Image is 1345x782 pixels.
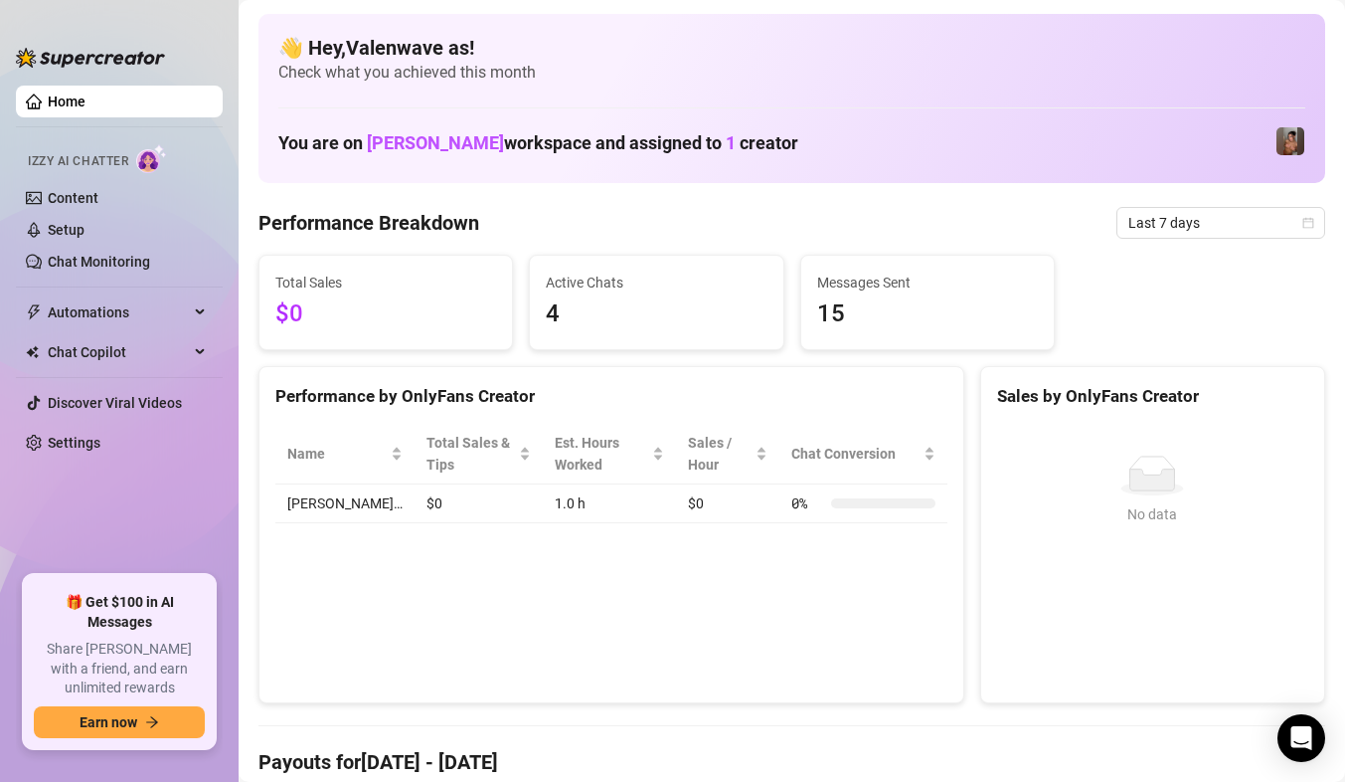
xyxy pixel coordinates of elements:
[287,443,387,465] span: Name
[817,295,1038,333] span: 15
[278,34,1305,62] h4: 👋 Hey, Valenwave as !
[48,190,98,206] a: Content
[258,209,479,237] h4: Performance Breakdown
[1005,503,1300,525] div: No data
[426,432,515,476] span: Total Sales & Tips
[48,435,100,451] a: Settings
[275,383,947,410] div: Performance by OnlyFans Creator
[145,715,159,729] span: arrow-right
[676,424,779,485] th: Sales / Hour
[726,132,736,153] span: 1
[16,48,165,68] img: logo-BBDzfeDw.svg
[275,424,415,485] th: Name
[34,640,205,698] span: Share [PERSON_NAME] with a friend, and earn unlimited rewards
[80,714,137,730] span: Earn now
[48,395,182,411] a: Discover Viral Videos
[48,336,189,368] span: Chat Copilot
[546,272,766,293] span: Active Chats
[48,254,150,270] a: Chat Monitoring
[543,485,676,523] td: 1.0 h
[817,272,1038,293] span: Messages Sent
[34,706,205,738] button: Earn nowarrow-right
[258,748,1325,776] h4: Payouts for [DATE] - [DATE]
[278,132,798,154] h1: You are on workspace and assigned to creator
[791,492,823,514] span: 0 %
[997,383,1308,410] div: Sales by OnlyFans Creator
[1128,208,1313,238] span: Last 7 days
[1277,714,1325,762] div: Open Intercom Messenger
[688,432,752,476] span: Sales / Hour
[48,222,84,238] a: Setup
[275,485,415,523] td: [PERSON_NAME]…
[48,94,85,109] a: Home
[415,485,543,523] td: $0
[546,295,766,333] span: 4
[1302,217,1314,229] span: calendar
[278,62,1305,84] span: Check what you achieved this month
[367,132,504,153] span: [PERSON_NAME]
[28,152,128,171] span: Izzy AI Chatter
[26,304,42,320] span: thunderbolt
[136,144,167,173] img: AI Chatter
[34,593,205,632] span: 🎁 Get $100 in AI Messages
[791,443,920,465] span: Chat Conversion
[415,424,543,485] th: Total Sales & Tips
[275,295,496,333] span: $0
[26,345,39,359] img: Chat Copilot
[48,296,189,328] span: Automations
[779,424,947,485] th: Chat Conversion
[676,485,779,523] td: $0
[555,432,648,476] div: Est. Hours Worked
[275,272,496,293] span: Total Sales
[1276,127,1304,155] img: Valentina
